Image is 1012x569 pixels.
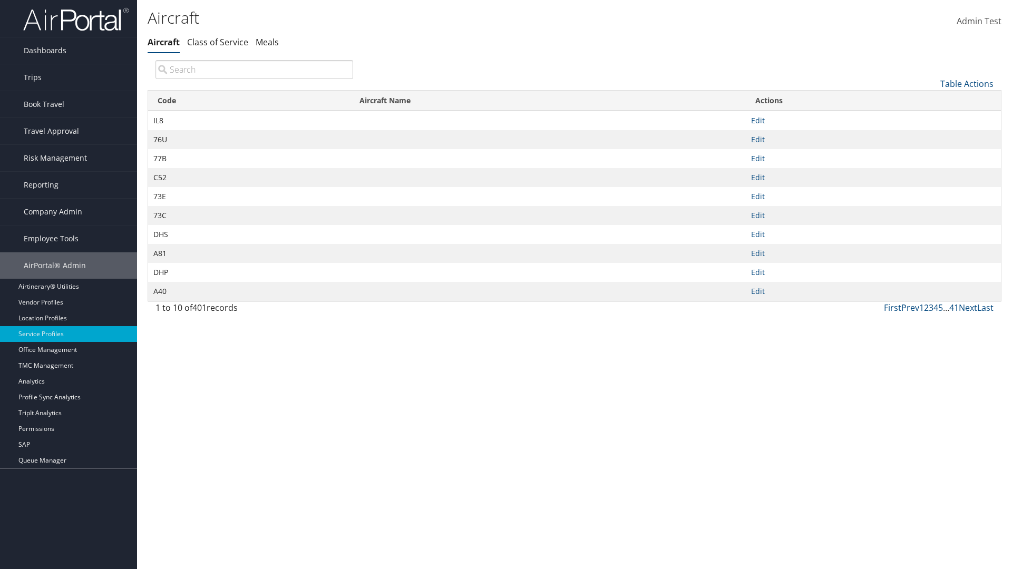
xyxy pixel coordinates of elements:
[24,252,86,279] span: AirPortal® Admin
[751,210,765,220] a: Edit
[24,225,79,252] span: Employee Tools
[148,130,350,149] td: 76U
[187,36,248,48] a: Class of Service
[751,153,765,163] a: Edit
[751,267,765,277] a: Edit
[929,302,933,313] a: 3
[751,248,765,258] a: Edit
[24,199,82,225] span: Company Admin
[751,115,765,125] a: Edit
[148,244,350,263] td: A81
[938,302,943,313] a: 5
[24,91,64,117] span: Book Travel
[148,263,350,282] td: DHP
[24,118,79,144] span: Travel Approval
[751,191,765,201] a: Edit
[148,168,350,187] td: C52
[957,15,1001,27] span: Admin Test
[957,5,1001,38] a: Admin Test
[940,78,994,90] a: Table Actions
[959,302,977,313] a: Next
[933,302,938,313] a: 4
[24,64,42,91] span: Trips
[148,149,350,168] td: 77B
[192,302,207,313] span: 401
[949,302,959,313] a: 41
[148,91,350,111] th: Code: activate to sort column ascending
[746,91,1001,111] th: Actions
[23,7,129,32] img: airportal-logo.png
[256,36,279,48] a: Meals
[155,301,353,319] div: 1 to 10 of records
[148,187,350,206] td: 73E
[751,134,765,144] a: Edit
[148,206,350,225] td: 73C
[148,7,717,29] h1: Aircraft
[148,111,350,130] td: IL8
[943,302,949,313] span: …
[148,36,180,48] a: Aircraft
[24,145,87,171] span: Risk Management
[977,302,994,313] a: Last
[884,302,901,313] a: First
[924,302,929,313] a: 2
[350,91,746,111] th: Aircraft Name: activate to sort column descending
[148,282,350,301] td: A40
[919,302,924,313] a: 1
[751,286,765,296] a: Edit
[24,37,66,64] span: Dashboards
[155,60,353,79] input: Search
[901,302,919,313] a: Prev
[24,172,59,198] span: Reporting
[751,172,765,182] a: Edit
[148,225,350,244] td: DHS
[751,229,765,239] a: Edit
